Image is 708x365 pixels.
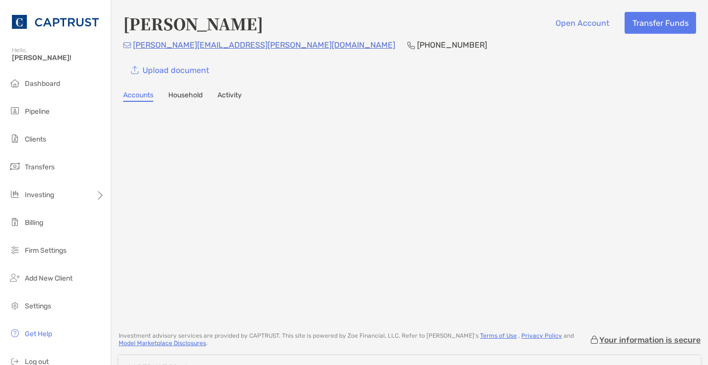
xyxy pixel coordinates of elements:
[123,59,216,81] a: Upload document
[25,135,46,144] span: Clients
[407,41,415,49] img: Phone Icon
[25,79,60,88] span: Dashboard
[9,188,21,200] img: investing icon
[25,107,50,116] span: Pipeline
[131,66,139,74] img: button icon
[123,42,131,48] img: Email Icon
[599,335,701,345] p: Your information is secure
[9,77,21,89] img: dashboard icon
[25,191,54,199] span: Investing
[9,133,21,145] img: clients icon
[133,39,395,51] p: [PERSON_NAME][EMAIL_ADDRESS][PERSON_NAME][DOMAIN_NAME]
[9,327,21,339] img: get-help icon
[9,272,21,284] img: add_new_client icon
[9,216,21,228] img: billing icon
[12,4,99,40] img: CAPTRUST Logo
[9,299,21,311] img: settings icon
[480,332,517,339] a: Terms of Use
[119,332,589,347] p: Investment advisory services are provided by CAPTRUST . This site is powered by Zoe Financial, LL...
[25,246,67,255] span: Firm Settings
[119,340,206,347] a: Model Marketplace Disclosures
[548,12,617,34] button: Open Account
[123,91,153,102] a: Accounts
[25,302,51,310] span: Settings
[25,274,72,283] span: Add New Client
[25,219,43,227] span: Billing
[417,39,487,51] p: [PHONE_NUMBER]
[217,91,242,102] a: Activity
[123,12,263,35] h4: [PERSON_NAME]
[25,330,52,338] span: Get Help
[9,105,21,117] img: pipeline icon
[168,91,203,102] a: Household
[9,244,21,256] img: firm-settings icon
[25,163,55,171] span: Transfers
[12,54,105,62] span: [PERSON_NAME]!
[625,12,696,34] button: Transfer Funds
[521,332,562,339] a: Privacy Policy
[9,160,21,172] img: transfers icon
